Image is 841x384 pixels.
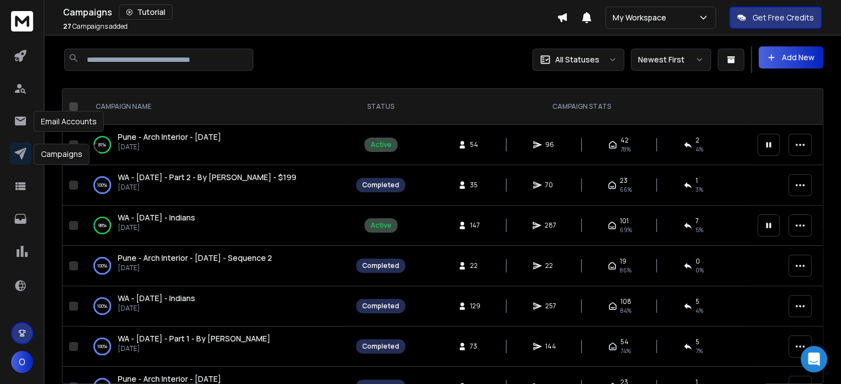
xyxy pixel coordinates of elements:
span: 1 [696,176,698,185]
div: Completed [362,261,399,270]
button: O [11,351,33,373]
button: Add New [759,46,823,69]
span: 69 % [620,225,632,234]
span: 22 [545,261,556,270]
span: 35 [470,181,481,190]
span: 4 % [696,145,703,154]
span: 257 [545,302,556,311]
span: WA - [DATE] - Part 1 - By [PERSON_NAME] [118,333,270,344]
span: 22 [470,261,481,270]
span: 42 [620,136,629,145]
span: Pune - Arch Interior - [DATE] [118,131,221,142]
p: [DATE] [118,223,195,232]
span: 78 % [620,145,631,154]
span: 84 % [620,306,631,315]
span: 5 [696,297,699,306]
p: 100 % [97,301,107,312]
span: 3 % [696,185,703,194]
span: 73 [470,342,481,351]
span: 108 [620,297,631,306]
span: 74 % [620,346,631,355]
p: [DATE] [118,304,195,313]
span: 287 [545,221,556,230]
th: CAMPAIGN STATS [412,89,751,125]
p: [DATE] [118,143,221,151]
p: All Statuses [555,54,599,65]
th: CAMPAIGN NAME [82,89,349,125]
span: 129 [470,302,481,311]
p: Campaigns added [63,22,128,31]
span: 66 % [620,185,632,194]
p: 81 % [98,139,106,150]
td: 81%Pune - Arch Interior - [DATE][DATE] [82,125,349,165]
span: 101 [620,217,629,225]
span: 144 [545,342,556,351]
div: Campaigns [34,144,90,165]
div: Active [370,221,391,230]
span: 7 % [696,346,703,355]
span: 70 [545,181,556,190]
td: 100%WA - [DATE] - Part 1 - By [PERSON_NAME][DATE] [82,327,349,367]
p: [DATE] [118,264,272,272]
p: 100 % [97,341,107,352]
span: 147 [470,221,481,230]
div: Completed [362,302,399,311]
span: Pune - Arch Interior - [DATE] - Sequence 2 [118,253,272,263]
a: WA - [DATE] - Part 2 - By [PERSON_NAME] - $199 [118,172,296,183]
th: STATUS [349,89,412,125]
span: 0 % [696,266,704,275]
p: [DATE] [118,344,270,353]
a: WA - [DATE] - Indians [118,212,195,223]
div: Completed [362,181,399,190]
span: 4 % [696,306,703,315]
p: 100 % [97,260,107,271]
span: 96 [545,140,556,149]
span: 5 [696,338,699,346]
span: 19 [620,257,626,266]
span: 23 [620,176,628,185]
td: 100%Pune - Arch Interior - [DATE] - Sequence 2[DATE] [82,246,349,286]
span: 86 % [620,266,631,275]
p: My Workspace [613,12,671,23]
td: 100%WA - [DATE] - Indians[DATE] [82,286,349,327]
div: Email Accounts [34,111,104,132]
div: Active [370,140,391,149]
button: Tutorial [119,4,173,20]
span: 54 [620,338,629,346]
td: 100%WA - [DATE] - Part 2 - By [PERSON_NAME] - $199[DATE] [82,165,349,206]
a: Pune - Arch Interior - [DATE] [118,131,221,143]
span: 0 [696,257,700,266]
a: WA - [DATE] - Indians [118,293,195,304]
p: Get Free Credits [753,12,814,23]
span: 2 [696,136,699,145]
span: 7 [696,217,699,225]
button: Get Free Credits [729,7,822,29]
a: Pune - Arch Interior - [DATE] - Sequence 2 [118,253,272,264]
div: Campaigns [63,4,557,20]
a: WA - [DATE] - Part 1 - By [PERSON_NAME] [118,333,270,344]
span: 5 % [696,225,703,234]
p: 100 % [97,180,107,191]
div: Completed [362,342,399,351]
div: Open Intercom Messenger [801,346,827,372]
button: Newest First [631,49,711,71]
span: Pune - Arch Interior - [DATE] [118,374,221,384]
p: 98 % [98,220,107,231]
span: 27 [63,22,71,31]
p: [DATE] [118,183,296,192]
span: 54 [470,140,481,149]
td: 98%WA - [DATE] - Indians[DATE] [82,206,349,246]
